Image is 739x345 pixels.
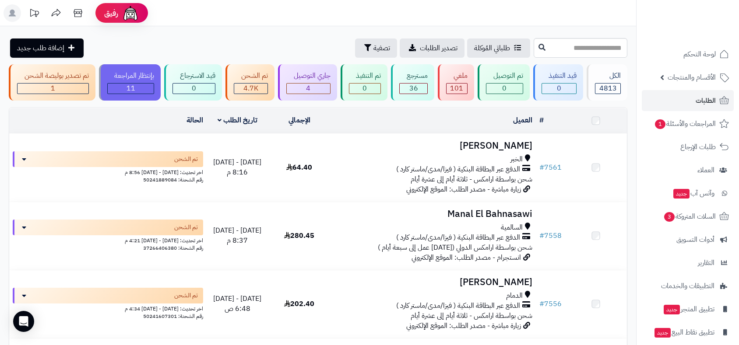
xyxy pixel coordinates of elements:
span: الأقسام والمنتجات [668,71,716,84]
a: أدوات التسويق [642,229,734,250]
a: إضافة طلب جديد [10,38,84,58]
span: الدمام [506,291,523,301]
span: الخبر [510,154,523,164]
span: السلات المتروكة [663,210,716,223]
div: بإنتظار المراجعة [107,71,155,81]
span: 0 [557,83,561,94]
span: تصدير الطلبات [420,43,457,53]
button: تصفية [355,38,397,58]
a: الطلبات [642,90,734,111]
div: 0 [486,84,523,94]
a: تصدير الطلبات [400,38,465,58]
a: تطبيق المتجرجديد [642,299,734,320]
span: الطلبات [696,94,716,107]
span: 4813 [599,83,617,94]
span: تم الشحن [174,223,198,232]
span: تم الشحن [174,155,198,164]
div: قيد التنفيذ [542,71,577,81]
div: 36 [400,84,427,94]
span: تم الشحن [174,291,198,300]
span: طلباتي المُوكلة [474,43,510,53]
span: الدفع عبر البطاقة البنكية ( فيزا/مدى/ماستر كارد ) [396,301,520,311]
a: تطبيق نقاط البيعجديد [642,322,734,343]
span: 0 [502,83,507,94]
a: الحالة [187,115,203,125]
span: إضافة طلب جديد [17,43,64,53]
span: رقم الشحنة: 50241889084 [143,176,203,184]
a: السلات المتروكة3 [642,206,734,227]
div: تم التوصيل [486,71,523,81]
span: # [539,162,544,173]
span: انستجرام - مصدر الطلب: الموقع الإلكتروني [412,252,521,263]
div: 11 [108,84,154,94]
a: ملغي 101 [436,64,476,101]
a: جاري التوصيل 4 [276,64,339,101]
div: مسترجع [399,71,428,81]
span: شحن بواسطة ارامكس - ثلاثة أيام إلى عشرة أيام [411,310,532,321]
img: ai-face.png [122,4,139,22]
span: تصفية [373,43,390,53]
span: رقم الشحنة: 50241607301 [143,312,203,320]
a: #7556 [539,299,562,309]
div: 0 [542,84,577,94]
a: الإجمالي [289,115,310,125]
span: التقارير [698,257,714,269]
a: #7558 [539,230,562,241]
a: طلباتي المُوكلة [467,38,530,58]
a: التقارير [642,252,734,273]
span: 11 [127,83,135,94]
div: 1 [18,84,88,94]
span: جديد [664,305,680,314]
a: مسترجع 36 [389,64,436,101]
div: جاري التوصيل [286,71,331,81]
span: 0 [192,83,196,94]
span: رفيق [104,8,118,18]
a: تم التوصيل 0 [476,64,531,101]
span: زيارة مباشرة - مصدر الطلب: الموقع الإلكتروني [406,321,521,331]
span: 280.45 [284,230,314,241]
a: طلبات الإرجاع [642,136,734,157]
a: المراجعات والأسئلة1 [642,113,734,134]
span: تطبيق نقاط البيع [654,326,714,338]
div: اخر تحديث: [DATE] - [DATE] 8:56 م [13,167,203,176]
span: [DATE] - [DATE] 6:48 ص [213,293,261,314]
div: اخر تحديث: [DATE] - [DATE] 4:34 م [13,303,203,313]
span: زيارة مباشرة - مصدر الطلب: الموقع الإلكتروني [406,184,521,195]
span: طلبات الإرجاع [680,141,716,153]
a: بإنتظار المراجعة 11 [97,64,163,101]
a: قيد الاسترجاع 0 [162,64,224,101]
div: 4 [287,84,330,94]
div: تم الشحن [234,71,268,81]
span: العملاء [697,164,714,176]
div: 4659 [234,84,267,94]
span: 64.40 [286,162,312,173]
span: 1 [655,119,665,129]
h3: [PERSON_NAME] [334,141,532,151]
a: العميل [513,115,532,125]
span: 202.40 [284,299,314,309]
div: الكل [595,71,621,81]
span: التطبيقات والخدمات [661,280,714,292]
div: 0 [349,84,381,94]
span: 4 [306,83,310,94]
span: أدوات التسويق [676,233,714,246]
span: [DATE] - [DATE] 8:16 م [213,157,261,178]
span: 3 [664,212,675,222]
div: تم تصدير بوليصة الشحن [17,71,89,81]
h3: [PERSON_NAME] [334,277,532,287]
a: التطبيقات والخدمات [642,275,734,296]
span: الدفع عبر البطاقة البنكية ( فيزا/مدى/ماستر كارد ) [396,233,520,243]
a: تم الشحن 4.7K [224,64,276,101]
a: # [539,115,544,125]
span: الدفع عبر البطاقة البنكية ( فيزا/مدى/ماستر كارد ) [396,164,520,174]
a: تم تصدير بوليصة الشحن 1 [7,64,97,101]
span: [DATE] - [DATE] 8:37 م [213,225,261,246]
div: تم التنفيذ [349,71,381,81]
span: 36 [409,83,418,94]
a: قيد التنفيذ 0 [531,64,585,101]
span: 101 [450,83,463,94]
span: جديد [655,328,671,338]
span: رقم الشحنة: 37266406380 [143,244,203,252]
div: 0 [173,84,215,94]
a: وآتس آبجديد [642,183,734,204]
